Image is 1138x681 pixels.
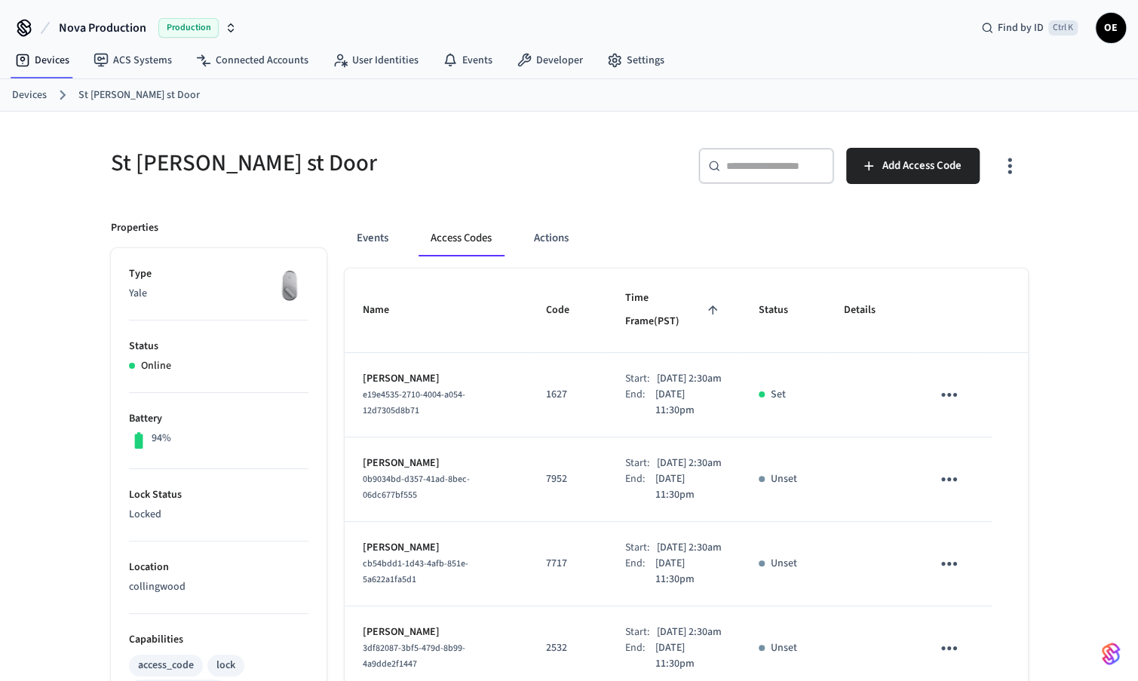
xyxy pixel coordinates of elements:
[129,487,308,503] p: Lock Status
[625,540,657,556] div: Start:
[657,540,722,556] p: [DATE] 2:30am
[771,640,797,656] p: Unset
[657,624,722,640] p: [DATE] 2:30am
[129,507,308,523] p: Locked
[846,148,980,184] button: Add Access Code
[844,299,895,322] span: Details
[184,47,321,74] a: Connected Accounts
[321,47,431,74] a: User Identities
[771,556,797,572] p: Unset
[363,456,511,471] p: [PERSON_NAME]
[759,299,808,322] span: Status
[129,560,308,575] p: Location
[59,19,146,37] span: Nova Production
[138,658,194,673] div: access_code
[111,148,560,179] h5: St [PERSON_NAME] st Door
[129,632,308,648] p: Capabilities
[158,18,219,38] span: Production
[129,266,308,282] p: Type
[363,388,465,417] span: e19e4535-2710-4004-a054-12d7305d8b71
[12,87,47,103] a: Devices
[152,431,171,446] p: 94%
[129,286,308,302] p: Yale
[216,658,235,673] div: lock
[655,471,722,503] p: [DATE] 11:30pm
[655,556,722,587] p: [DATE] 11:30pm
[625,556,655,587] div: End:
[363,624,511,640] p: [PERSON_NAME]
[363,473,470,502] span: 0b9034bd-d357-41ad-8bec-06dc677bf555
[882,156,962,176] span: Add Access Code
[363,642,465,670] span: 3df82087-3bf5-479d-8b99-4a9dde2f1447
[625,624,657,640] div: Start:
[657,371,722,387] p: [DATE] 2:30am
[969,14,1090,41] div: Find by IDCtrl K
[363,540,511,556] p: [PERSON_NAME]
[546,387,589,403] p: 1627
[431,47,505,74] a: Events
[625,387,655,419] div: End:
[546,640,589,656] p: 2532
[3,47,81,74] a: Devices
[271,266,308,304] img: August Wifi Smart Lock 3rd Gen, Silver, Front
[129,579,308,595] p: collingwood
[625,471,655,503] div: End:
[546,556,589,572] p: 7717
[625,456,657,471] div: Start:
[111,220,158,236] p: Properties
[998,20,1044,35] span: Find by ID
[1096,13,1126,43] button: OE
[655,387,722,419] p: [DATE] 11:30pm
[657,456,722,471] p: [DATE] 2:30am
[655,640,722,672] p: [DATE] 11:30pm
[129,411,308,427] p: Battery
[505,47,595,74] a: Developer
[771,471,797,487] p: Unset
[81,47,184,74] a: ACS Systems
[141,358,171,374] p: Online
[1097,14,1124,41] span: OE
[1048,20,1078,35] span: Ctrl K
[625,640,655,672] div: End:
[546,299,589,322] span: Code
[345,220,1028,256] div: ant example
[78,87,200,103] a: St [PERSON_NAME] st Door
[771,387,786,403] p: Set
[129,339,308,354] p: Status
[363,299,409,322] span: Name
[625,287,722,334] span: Time Frame(PST)
[522,220,581,256] button: Actions
[625,371,657,387] div: Start:
[419,220,504,256] button: Access Codes
[363,371,511,387] p: [PERSON_NAME]
[546,471,589,487] p: 7952
[363,557,468,586] span: cb54bdd1-1d43-4afb-851e-5a622a1fa5d1
[345,220,400,256] button: Events
[595,47,676,74] a: Settings
[1102,642,1120,666] img: SeamLogoGradient.69752ec5.svg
